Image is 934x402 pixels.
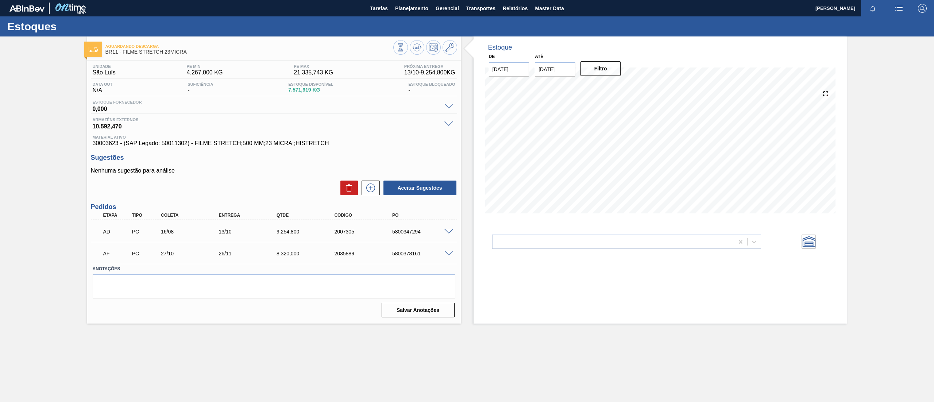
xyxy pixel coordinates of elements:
div: 16/08/2025 [159,229,225,235]
span: São Luís [93,69,116,76]
button: Visão Geral dos Estoques [393,40,408,55]
div: 5800347294 [390,229,456,235]
img: userActions [895,4,903,13]
span: 21.335,743 KG [294,69,333,76]
span: 10.592,470 [93,122,441,129]
span: Data out [93,82,113,86]
div: - [186,82,215,94]
img: Ícone [89,47,98,52]
div: 9.254,800 [275,229,341,235]
span: 13/10 - 9.254,800 KG [404,69,455,76]
div: Coleta [159,213,225,218]
img: Logout [918,4,927,13]
span: Estoque Fornecedor [93,100,441,104]
button: Atualizar Gráfico [410,40,424,55]
div: Etapa [101,213,133,218]
div: Pedido de Compra [130,251,162,256]
label: Anotações [93,264,455,274]
span: Planejamento [395,4,428,13]
p: AD [103,229,131,235]
h1: Estoques [7,22,137,31]
input: dd/mm/yyyy [489,62,529,77]
label: Até [535,54,543,59]
div: 2007305 [332,229,398,235]
div: 27/10/2025 [159,251,225,256]
div: 2035889 [332,251,398,256]
span: Armazéns externos [93,117,441,122]
div: 13/10/2025 [217,229,283,235]
span: Próxima Entrega [404,64,455,69]
span: Estoque Disponível [288,82,333,86]
p: AF [103,251,131,256]
input: dd/mm/yyyy [535,62,575,77]
button: Notificações [861,3,884,13]
h3: Pedidos [91,203,457,211]
div: 26/11/2025 [217,251,283,256]
span: PE MIN [187,64,223,69]
div: Tipo [130,213,162,218]
span: 7.571,919 KG [288,87,333,93]
div: Qtde [275,213,341,218]
h3: Sugestões [91,154,457,162]
span: 4.267,000 KG [187,69,223,76]
span: Tarefas [370,4,388,13]
span: BR11 - FILME STRETCH 23MICRA [105,49,393,55]
span: 0,000 [93,104,441,112]
div: PO [390,213,456,218]
span: Aguardando Descarga [105,44,393,49]
span: Unidade [93,64,116,69]
div: Aceitar Sugestões [380,180,457,196]
div: Entrega [217,213,283,218]
span: Gerencial [436,4,459,13]
img: TNhmsLtSVTkK8tSr43FrP2fwEKptu5GPRR3wAAAABJRU5ErkJggg== [9,5,45,12]
div: N/A [91,82,115,94]
span: Relatórios [503,4,528,13]
button: Aceitar Sugestões [383,181,456,195]
p: Nenhuma sugestão para análise [91,167,457,174]
div: Excluir Sugestões [337,181,358,195]
span: Suficiência [188,82,213,86]
div: Nova sugestão [358,181,380,195]
div: Aguardando Descarga [101,224,133,240]
span: Transportes [466,4,495,13]
div: Pedido de Compra [130,229,162,235]
div: Código [332,213,398,218]
div: Aguardando Faturamento [101,246,133,262]
span: PE MAX [294,64,333,69]
div: Estoque [488,44,512,51]
button: Filtro [580,61,621,76]
div: 8.320,000 [275,251,341,256]
span: Master Data [535,4,564,13]
span: Estoque Bloqueado [408,82,455,86]
button: Programar Estoque [426,40,441,55]
div: 5800378161 [390,251,456,256]
label: De [489,54,495,59]
button: Salvar Anotações [382,303,455,317]
button: Ir ao Master Data / Geral [443,40,457,55]
span: 30003623 - (SAP Legado: 50011302) - FILME STRETCH;500 MM;23 MICRA;;HISTRETCH [93,140,455,147]
span: Material ativo [93,135,455,139]
div: - [406,82,457,94]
